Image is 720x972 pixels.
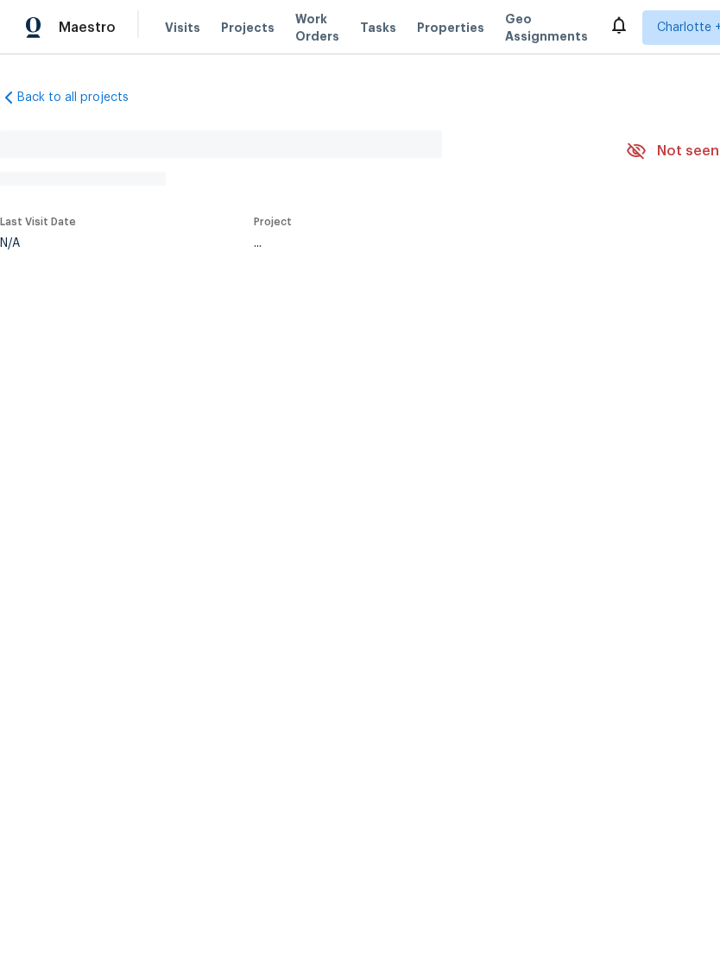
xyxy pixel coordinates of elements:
[254,237,585,249] div: ...
[360,22,396,34] span: Tasks
[505,10,588,45] span: Geo Assignments
[417,19,484,36] span: Properties
[221,19,275,36] span: Projects
[165,19,200,36] span: Visits
[295,10,339,45] span: Work Orders
[59,19,116,36] span: Maestro
[254,217,292,227] span: Project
